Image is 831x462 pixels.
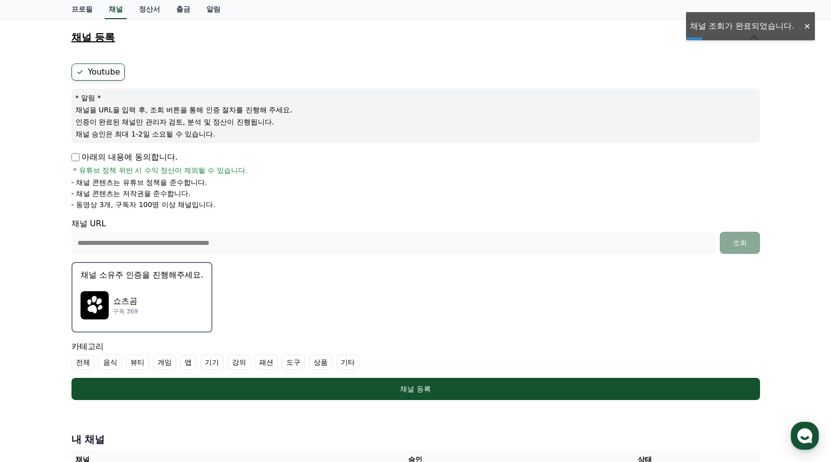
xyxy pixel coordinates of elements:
[71,341,760,370] div: 카테고리
[71,378,760,400] button: 채널 등록
[75,105,756,115] p: 채널을 URL을 입력 후, 조회 버튼을 통해 인증 절차를 진행해 주세요.
[71,63,125,81] label: Youtube
[156,335,168,343] span: 설정
[200,355,223,370] label: 기기
[73,165,248,175] span: * 유튜브 정책 위반 시 수익 정산이 제외될 수 있습니다.
[75,129,756,139] p: 채널 승인은 최대 1-2일 소요될 수 있습니다.
[309,355,332,370] label: 상품
[71,355,95,370] label: 전체
[130,319,193,345] a: 설정
[113,307,138,315] p: 구독 369
[71,432,760,446] h4: 내 채널
[92,335,104,343] span: 대화
[81,291,109,319] img: 쇼츠곰
[81,269,203,281] p: 채널 소유주 인증을 진행해주세요.
[126,355,149,370] label: 뷰티
[67,23,764,51] button: 채널 등록
[153,355,176,370] label: 게임
[71,200,215,210] p: - 동영상 3개, 구독자 100명 이상 채널입니다.
[282,355,305,370] label: 도구
[99,355,122,370] label: 음식
[71,262,212,333] button: 채널 소유주 인증을 진행해주세요. 쇼츠곰 쇼츠곰 구독 369
[724,238,756,248] div: 조회
[71,151,178,163] p: 아래의 내용에 동의합니다.
[71,218,760,254] div: 채널 URL
[66,319,130,345] a: 대화
[71,32,115,43] h4: 채널 등록
[113,295,138,307] p: 쇼츠곰
[336,355,359,370] label: 기타
[3,319,66,345] a: 홈
[75,117,756,127] p: 인증이 완료된 채널만 관리자 검토, 분석 및 정산이 진행됩니다.
[180,355,196,370] label: 앱
[71,188,191,199] p: - 채널 콘텐츠는 저작권을 준수합니다.
[92,384,740,394] div: 채널 등록
[71,177,207,187] p: - 채널 콘텐츠는 유튜브 정책을 준수합니다.
[228,355,251,370] label: 강의
[32,335,38,343] span: 홈
[255,355,278,370] label: 패션
[720,232,760,254] button: 조회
